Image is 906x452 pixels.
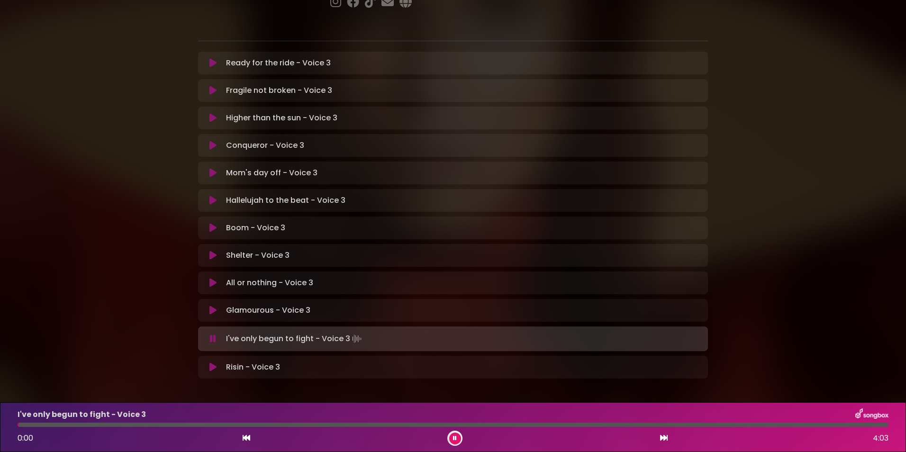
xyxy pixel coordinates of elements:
p: Risin - Voice 3 [226,362,280,373]
p: Fragile not broken - Voice 3 [226,85,332,96]
img: waveform4.gif [350,332,363,345]
p: Shelter - Voice 3 [226,250,290,261]
img: songbox-logo-white.png [855,408,888,421]
p: Mom's day off - Voice 3 [226,167,317,179]
p: Higher than the sun - Voice 3 [226,112,337,124]
p: Hallelujah to the beat - Voice 3 [226,195,345,206]
p: Boom - Voice 3 [226,222,285,234]
p: Ready for the ride - Voice 3 [226,57,331,69]
p: I've only begun to fight - Voice 3 [18,409,146,420]
p: All or nothing - Voice 3 [226,277,313,289]
p: I've only begun to fight - Voice 3 [226,332,363,345]
p: Conqueror - Voice 3 [226,140,304,151]
p: Glamourous - Voice 3 [226,305,310,316]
